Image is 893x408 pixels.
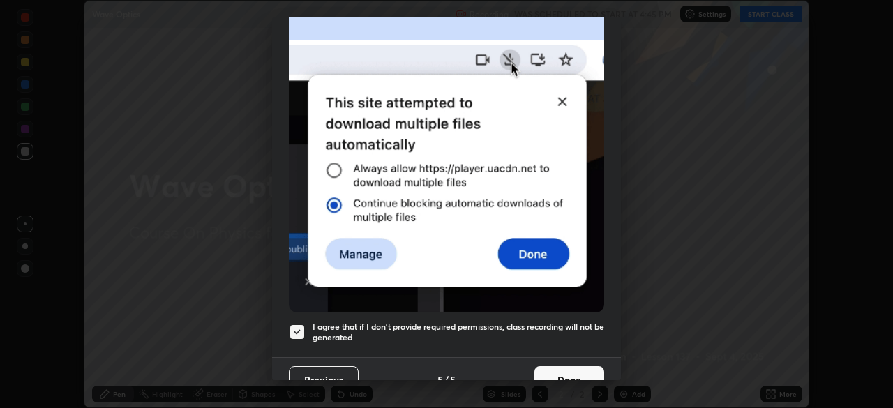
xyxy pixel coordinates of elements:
button: Previous [289,366,359,394]
h4: 5 [437,372,443,387]
img: downloads-permission-blocked.gif [289,8,604,312]
button: Done [534,366,604,394]
h4: / [444,372,449,387]
h5: I agree that if I don't provide required permissions, class recording will not be generated [313,322,604,343]
h4: 5 [450,372,456,387]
